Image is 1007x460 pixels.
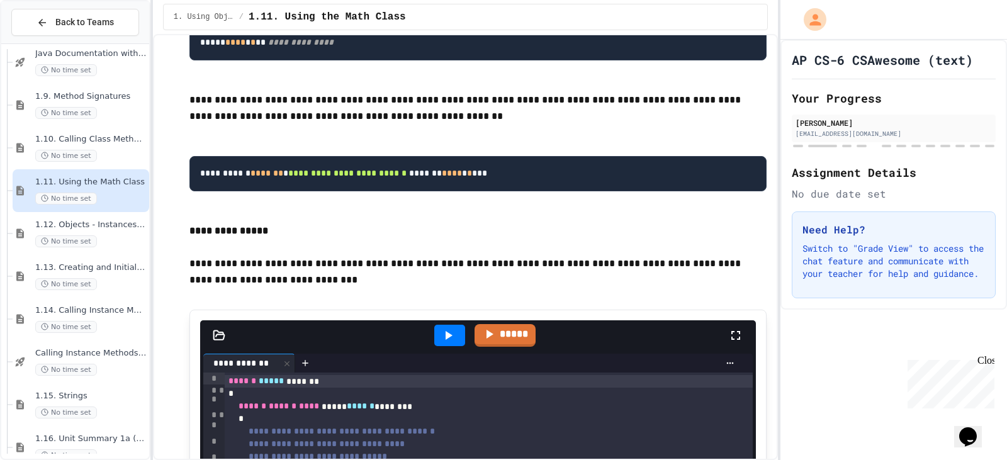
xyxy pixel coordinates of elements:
[35,48,147,59] span: Java Documentation with Comments - Topic 1.8
[954,410,994,447] iframe: chat widget
[35,391,147,401] span: 1.15. Strings
[796,117,992,128] div: [PERSON_NAME]
[802,242,985,280] p: Switch to "Grade View" to access the chat feature and communicate with your teacher for help and ...
[35,364,97,376] span: No time set
[35,235,97,247] span: No time set
[35,278,97,290] span: No time set
[35,134,147,145] span: 1.10. Calling Class Methods
[35,348,147,359] span: Calling Instance Methods - Topic 1.14
[5,5,87,80] div: Chat with us now!Close
[35,407,97,418] span: No time set
[792,89,996,107] h2: Your Progress
[35,262,147,273] span: 1.13. Creating and Initializing Objects: Constructors
[11,9,139,36] button: Back to Teams
[55,16,114,29] span: Back to Teams
[35,107,97,119] span: No time set
[903,355,994,408] iframe: chat widget
[35,305,147,316] span: 1.14. Calling Instance Methods
[249,9,406,25] span: 1.11. Using the Math Class
[239,12,244,22] span: /
[790,5,830,34] div: My Account
[35,220,147,230] span: 1.12. Objects - Instances of Classes
[792,51,973,69] h1: AP CS-6 CSAwesome (text)
[792,164,996,181] h2: Assignment Details
[35,321,97,333] span: No time set
[174,12,234,22] span: 1. Using Objects and Methods
[35,150,97,162] span: No time set
[796,129,992,138] div: [EMAIL_ADDRESS][DOMAIN_NAME]
[35,91,147,102] span: 1.9. Method Signatures
[802,222,985,237] h3: Need Help?
[35,193,97,205] span: No time set
[35,64,97,76] span: No time set
[35,434,147,444] span: 1.16. Unit Summary 1a (1.1-1.6)
[35,177,147,188] span: 1.11. Using the Math Class
[792,186,996,201] div: No due date set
